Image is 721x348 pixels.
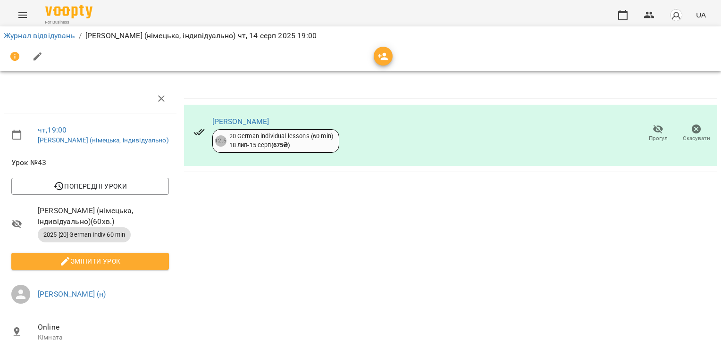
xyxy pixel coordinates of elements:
[19,181,161,192] span: Попередні уроки
[11,253,169,270] button: Змінити урок
[11,157,169,168] span: Урок №43
[215,135,226,147] div: 12.5
[639,120,677,147] button: Прогул
[670,8,683,22] img: avatar_s.png
[45,5,92,18] img: Voopty Logo
[38,125,67,134] a: чт , 19:00
[696,10,706,20] span: UA
[85,30,317,41] p: [PERSON_NAME] (німецька, індивідуально) чт, 14 серп 2025 19:00
[38,205,169,227] span: [PERSON_NAME] (німецька, індивідуально) ( 60 хв. )
[19,256,161,267] span: Змінити урок
[79,30,82,41] li: /
[38,290,106,298] a: [PERSON_NAME] (н)
[45,19,92,25] span: For Business
[38,136,169,144] a: [PERSON_NAME] (німецька, індивідуально)
[649,134,668,142] span: Прогул
[11,178,169,195] button: Попередні уроки
[38,231,131,239] span: 2025 [20] German Indiv 60 min
[271,141,290,149] b: ( 675 ₴ )
[212,117,269,126] a: [PERSON_NAME]
[38,333,169,342] p: Кімната
[4,30,717,41] nav: breadcrumb
[229,132,333,149] div: 20 German individual lessons (60 min) 18 лип - 15 серп
[683,134,710,142] span: Скасувати
[38,322,169,333] span: Online
[11,4,34,26] button: Menu
[4,31,75,40] a: Журнал відвідувань
[692,6,710,24] button: UA
[677,120,715,147] button: Скасувати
